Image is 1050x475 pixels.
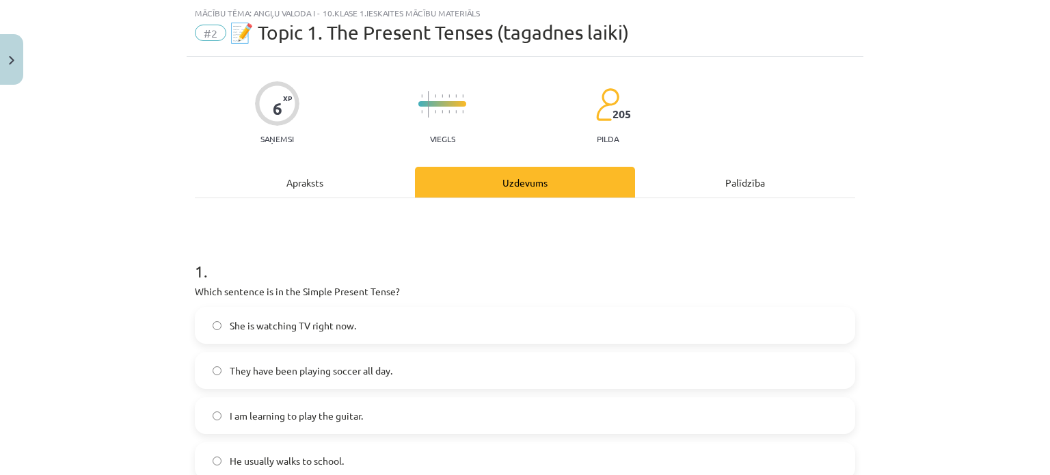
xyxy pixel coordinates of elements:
[597,134,619,144] p: pilda
[635,167,855,198] div: Palīdzība
[195,167,415,198] div: Apraksts
[421,110,422,113] img: icon-short-line-57e1e144782c952c97e751825c79c345078a6d821885a25fce030b3d8c18986b.svg
[435,94,436,98] img: icon-short-line-57e1e144782c952c97e751825c79c345078a6d821885a25fce030b3d8c18986b.svg
[455,110,457,113] img: icon-short-line-57e1e144782c952c97e751825c79c345078a6d821885a25fce030b3d8c18986b.svg
[428,91,429,118] img: icon-long-line-d9ea69661e0d244f92f715978eff75569469978d946b2353a9bb055b3ed8787d.svg
[273,99,282,118] div: 6
[230,409,363,423] span: I am learning to play the guitar.
[9,56,14,65] img: icon-close-lesson-0947bae3869378f0d4975bcd49f059093ad1ed9edebbc8119c70593378902aed.svg
[612,108,631,120] span: 205
[448,110,450,113] img: icon-short-line-57e1e144782c952c97e751825c79c345078a6d821885a25fce030b3d8c18986b.svg
[230,364,392,378] span: They have been playing soccer all day.
[421,94,422,98] img: icon-short-line-57e1e144782c952c97e751825c79c345078a6d821885a25fce030b3d8c18986b.svg
[195,238,855,280] h1: 1 .
[595,87,619,122] img: students-c634bb4e5e11cddfef0936a35e636f08e4e9abd3cc4e673bd6f9a4125e45ecb1.svg
[283,94,292,102] span: XP
[195,284,855,299] p: Which sentence is in the Simple Present Tense?
[462,110,463,113] img: icon-short-line-57e1e144782c952c97e751825c79c345078a6d821885a25fce030b3d8c18986b.svg
[415,167,635,198] div: Uzdevums
[462,94,463,98] img: icon-short-line-57e1e144782c952c97e751825c79c345078a6d821885a25fce030b3d8c18986b.svg
[442,94,443,98] img: icon-short-line-57e1e144782c952c97e751825c79c345078a6d821885a25fce030b3d8c18986b.svg
[230,454,344,468] span: He usually walks to school.
[442,110,443,113] img: icon-short-line-57e1e144782c952c97e751825c79c345078a6d821885a25fce030b3d8c18986b.svg
[213,457,221,465] input: He usually walks to school.
[230,318,356,333] span: She is watching TV right now.
[195,8,855,18] div: Mācību tēma: Angļu valoda i - 10.klase 1.ieskaites mācību materiāls
[430,134,455,144] p: Viegls
[230,21,629,44] span: 📝 Topic 1. The Present Tenses (tagadnes laiki)
[435,110,436,113] img: icon-short-line-57e1e144782c952c97e751825c79c345078a6d821885a25fce030b3d8c18986b.svg
[455,94,457,98] img: icon-short-line-57e1e144782c952c97e751825c79c345078a6d821885a25fce030b3d8c18986b.svg
[255,134,299,144] p: Saņemsi
[213,411,221,420] input: I am learning to play the guitar.
[448,94,450,98] img: icon-short-line-57e1e144782c952c97e751825c79c345078a6d821885a25fce030b3d8c18986b.svg
[195,25,226,41] span: #2
[213,321,221,330] input: She is watching TV right now.
[213,366,221,375] input: They have been playing soccer all day.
